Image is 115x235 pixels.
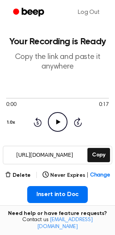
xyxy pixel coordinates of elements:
[37,217,93,230] a: [EMAIL_ADDRESS][DOMAIN_NAME]
[43,171,110,180] button: Never Expires|Change
[6,37,109,46] h1: Your Recording is Ready
[6,116,18,129] button: 1.0x
[5,217,110,230] span: Contact us
[70,3,107,22] a: Log Out
[6,52,109,72] p: Copy the link and paste it anywhere
[8,5,51,20] a: Beep
[87,171,89,180] span: |
[90,171,110,180] span: Change
[87,148,110,162] button: Copy
[6,101,16,109] span: 0:00
[35,171,38,180] span: |
[27,186,88,203] button: Insert into Doc
[5,171,31,180] button: Delete
[99,101,109,109] span: 0:17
